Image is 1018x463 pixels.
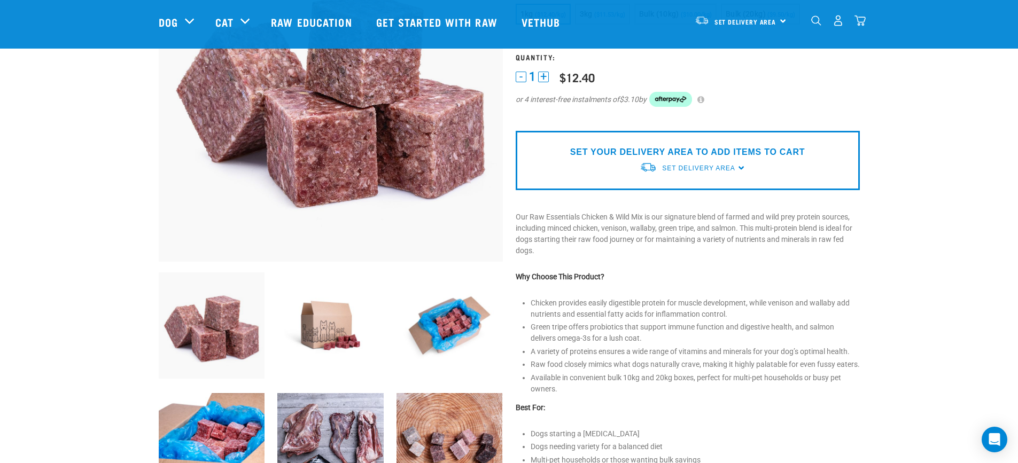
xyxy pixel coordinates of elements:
[159,14,178,30] a: Dog
[511,1,574,43] a: Vethub
[662,164,735,172] span: Set Delivery Area
[531,441,860,452] li: Dogs needing variety for a balanced diet
[397,272,503,379] img: Raw Essentials Bulk 10kg Raw Dog Food Box
[640,162,657,173] img: van-moving.png
[516,403,545,412] strong: Best For:
[538,72,549,82] button: +
[570,146,805,159] p: SET YOUR DELIVERY AREA TO ADD ITEMS TO CART
[516,272,604,281] strong: Why Choose This Product?
[159,272,265,379] img: Pile Of Cubed Chicken Wild Meat Mix
[982,427,1007,452] div: Open Intercom Messenger
[559,70,595,84] div: $12.40
[516,53,860,61] h3: Quantity:
[215,14,234,30] a: Cat
[531,359,860,370] li: Raw food closely mimics what dogs naturally crave, making it highly palatable for even fussy eaters.
[714,20,776,23] span: Set Delivery Area
[531,297,860,320] li: Chicken provides easily digestible protein for muscle development, while venison and wallaby add ...
[366,1,511,43] a: Get started with Raw
[854,15,866,26] img: home-icon@2x.png
[516,72,526,82] button: -
[811,15,821,26] img: home-icon-1@2x.png
[531,372,860,395] li: Available in convenient bulk 10kg and 20kg boxes, perfect for multi-pet households or busy pet ow...
[649,92,692,107] img: Afterpay
[531,346,860,357] li: A variety of proteins ensures a wide range of vitamins and minerals for your dog’s optimal health.
[619,94,639,105] span: $3.10
[833,15,844,26] img: user.png
[277,272,384,379] img: Raw Essentials Bulk 10kg Raw Dog Food Box Exterior Design
[516,211,860,256] p: Our Raw Essentials Chicken & Wild Mix is our signature blend of farmed and wild prey protein sour...
[260,1,365,43] a: Raw Education
[531,321,860,344] li: Green tripe offers probiotics that support immune function and digestive health, and salmon deliv...
[695,15,709,25] img: van-moving.png
[529,71,535,82] span: 1
[516,92,860,107] div: or 4 interest-free instalments of by
[531,428,860,440] li: Dogs starting a [MEDICAL_DATA]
